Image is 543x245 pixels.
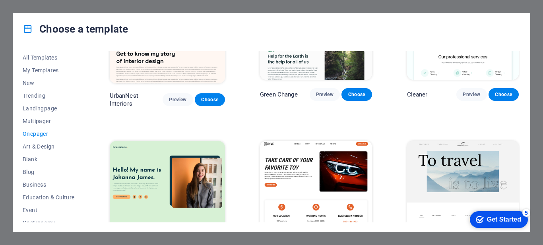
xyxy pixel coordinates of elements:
[260,91,298,98] p: Green Change
[23,118,75,124] span: Multipager
[310,88,340,101] button: Preview
[495,91,512,98] span: Choose
[23,67,75,73] span: My Templates
[23,77,75,89] button: New
[23,140,75,153] button: Art & Design
[316,91,334,98] span: Preview
[23,220,75,226] span: Gastronomy
[169,96,186,103] span: Preview
[23,51,75,64] button: All Templates
[23,166,75,178] button: Blog
[201,96,219,103] span: Choose
[23,178,75,191] button: Business
[489,88,519,101] button: Choose
[23,105,75,112] span: Landingpage
[260,141,372,244] img: Drive
[23,153,75,166] button: Blank
[23,80,75,86] span: New
[110,92,163,108] p: UrbanNest Interiors
[23,115,75,127] button: Multipager
[163,93,193,106] button: Preview
[23,194,75,201] span: Education & Culture
[23,54,75,61] span: All Templates
[23,23,128,35] h4: Choose a template
[341,88,372,101] button: Choose
[456,88,487,101] button: Preview
[6,4,64,21] div: Get Started 5 items remaining, 0% complete
[407,91,428,98] p: Cleaner
[23,127,75,140] button: Onepager
[23,102,75,115] button: Landingpage
[23,131,75,137] span: Onepager
[23,169,75,175] span: Blog
[23,93,75,99] span: Trending
[23,181,75,188] span: Business
[23,191,75,204] button: Education & Culture
[348,91,365,98] span: Choose
[23,204,75,216] button: Event
[23,9,58,16] div: Get Started
[23,143,75,150] span: Art & Design
[23,64,75,77] button: My Templates
[23,156,75,162] span: Blank
[59,2,67,10] div: 5
[195,93,225,106] button: Choose
[23,207,75,213] span: Event
[463,91,480,98] span: Preview
[23,216,75,229] button: Gastronomy
[407,141,519,244] img: Wanderlust
[23,89,75,102] button: Trending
